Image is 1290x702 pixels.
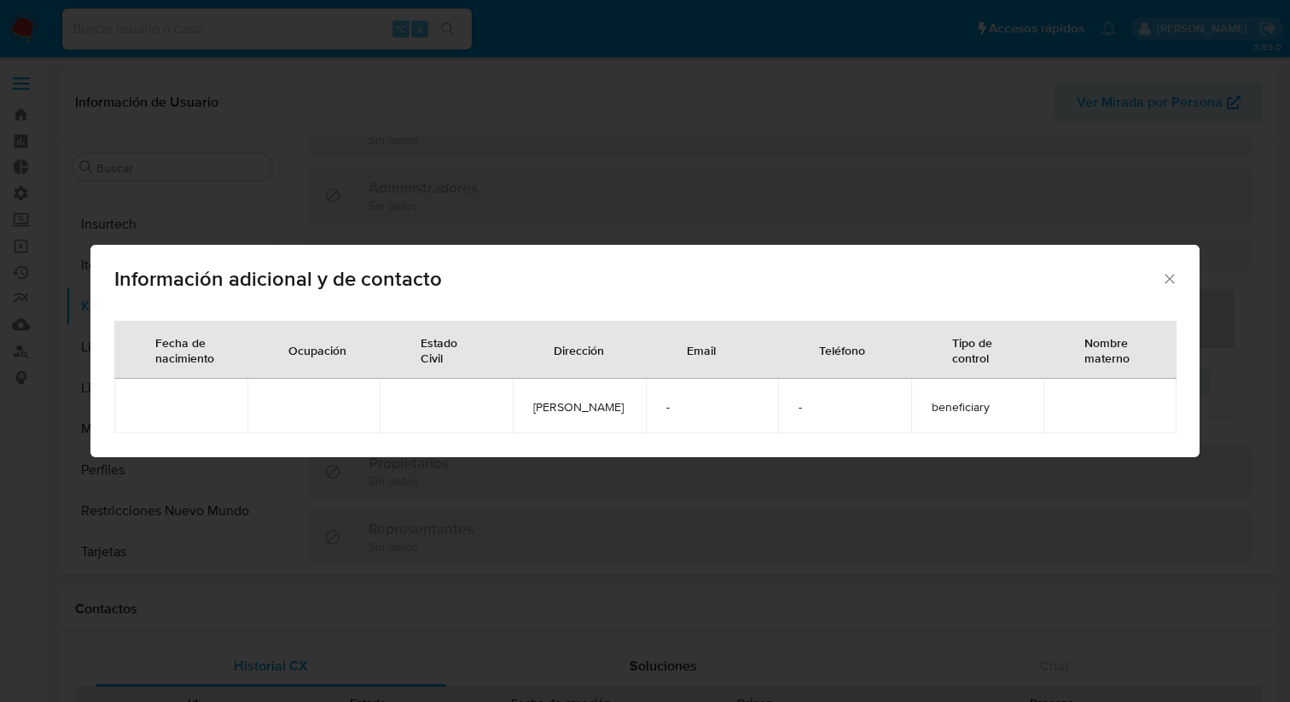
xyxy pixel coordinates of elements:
[135,322,235,378] div: Fecha de nacimiento
[799,329,886,370] div: Teléfono
[666,329,736,370] div: Email
[114,269,1161,289] span: Información adicional y de contacto
[400,322,492,378] div: Estado Civil
[533,329,625,370] div: Dirección
[1161,270,1177,286] button: Cerrar
[932,322,1024,378] div: Tipo de control
[533,399,625,415] span: [PERSON_NAME]
[932,399,1024,415] span: beneficiary
[666,399,758,415] span: -
[799,399,891,415] span: -
[1064,322,1156,378] div: Nombre materno
[268,329,367,370] div: Ocupación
